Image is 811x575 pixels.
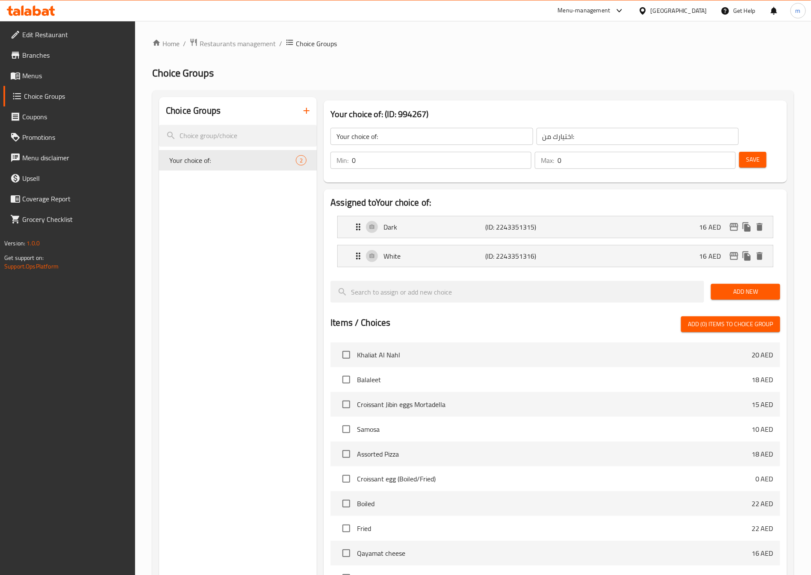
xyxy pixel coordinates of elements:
span: Select choice [337,544,355,562]
a: Grocery Checklist [3,209,136,230]
span: Add (0) items to choice group [688,319,773,330]
span: Khaliat Al Nahl [357,350,752,360]
span: Your choice of: [169,155,296,165]
div: Expand [338,245,773,267]
p: 16 AED [699,251,728,261]
span: Upsell [22,173,129,183]
span: Select choice [337,445,355,463]
span: Get support on: [4,252,44,263]
li: / [183,38,186,49]
span: Croissant Jibin eggs Mortadella [357,399,752,410]
p: (ID: 2243351316) [486,251,554,261]
span: Select choice [337,420,355,438]
h2: Choice Groups [166,104,221,117]
span: 2 [296,156,306,165]
a: Menus [3,65,136,86]
a: Edit Restaurant [3,24,136,45]
h2: Items / Choices [330,316,390,329]
span: Grocery Checklist [22,214,129,224]
div: Expand [338,216,773,238]
p: 22 AED [752,498,773,509]
p: 20 AED [752,350,773,360]
span: Qayamat cheese [357,548,752,558]
span: Select choice [337,470,355,488]
button: duplicate [740,250,753,262]
nav: breadcrumb [152,38,794,49]
p: 18 AED [752,449,773,459]
div: Menu-management [558,6,610,16]
p: Dark [383,222,485,232]
li: / [279,38,282,49]
button: edit [728,250,740,262]
span: Promotions [22,132,129,142]
span: Edit Restaurant [22,29,129,40]
input: search [330,281,704,303]
span: Balaleet [357,374,752,385]
span: Croissant egg (Boiled/Fried) [357,474,755,484]
button: delete [753,250,766,262]
p: 18 AED [752,374,773,385]
span: Menus [22,71,129,81]
a: Support.OpsPlatform [4,261,59,272]
span: Add New [718,286,773,297]
h3: Your choice of: (ID: 994267) [330,107,780,121]
span: Branches [22,50,129,60]
li: Expand [330,212,780,242]
a: Coupons [3,106,136,127]
h2: Assigned to Your choice of: [330,196,780,209]
span: Assorted Pizza [357,449,752,459]
span: Menu disclaimer [22,153,129,163]
button: duplicate [740,221,753,233]
p: Max: [541,155,554,165]
a: Menu disclaimer [3,147,136,168]
p: White [383,251,485,261]
span: Select choice [337,395,355,413]
button: Add New [711,284,780,300]
a: Restaurants management [189,38,276,49]
span: Select choice [337,371,355,389]
button: Add (0) items to choice group [681,316,780,332]
div: [GEOGRAPHIC_DATA] [651,6,707,15]
p: 15 AED [752,399,773,410]
span: m [796,6,801,15]
span: Select choice [337,495,355,513]
input: search [159,125,317,147]
span: Coverage Report [22,194,129,204]
span: Restaurants management [200,38,276,49]
span: Select choice [337,519,355,537]
span: Coupons [22,112,129,122]
a: Choice Groups [3,86,136,106]
span: Choice Groups [152,63,214,83]
div: Your choice of:2 [159,150,317,171]
span: Version: [4,238,25,249]
button: delete [753,221,766,233]
span: Save [746,154,760,165]
p: Min: [336,155,348,165]
button: edit [728,221,740,233]
span: Fried [357,523,752,534]
span: Samosa [357,424,752,434]
a: Home [152,38,180,49]
a: Upsell [3,168,136,189]
span: Select choice [337,346,355,364]
p: 10 AED [752,424,773,434]
div: Choices [296,155,307,165]
p: 16 AED [752,548,773,558]
p: (ID: 2243351315) [486,222,554,232]
a: Branches [3,45,136,65]
li: Expand [330,242,780,271]
p: 16 AED [699,222,728,232]
button: Save [739,152,767,168]
p: 22 AED [752,523,773,534]
span: 1.0.0 [27,238,40,249]
span: Choice Groups [24,91,129,101]
span: Choice Groups [296,38,337,49]
span: Boiled [357,498,752,509]
p: 0 AED [755,474,773,484]
a: Coverage Report [3,189,136,209]
a: Promotions [3,127,136,147]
